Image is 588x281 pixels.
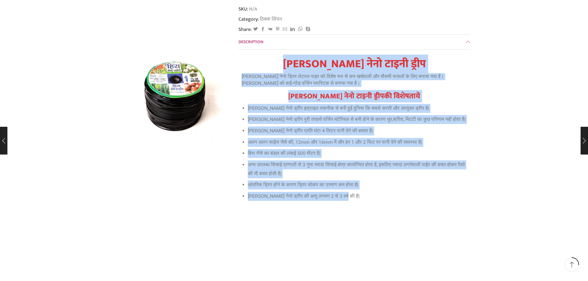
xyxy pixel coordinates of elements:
span: Share: [239,26,252,33]
strong: [PERSON_NAME] नेनो टाइनी ड्रीपकी विशेषताये [288,90,420,102]
li: [PERSON_NAME] नेनो ड्रीप इस्राइल तकनीक से बनी हुई दुनिया कि सबसे सस्ती और उपयुक्त ड्रीप है| [248,104,467,113]
span: SKU: [239,6,470,13]
strong: [PERSON_NAME] नेनो टाइनी ड्रीप [283,55,426,73]
span: N/A [248,6,257,13]
span: [PERSON_NAME] नेनो ड्रिप लेटरल पाइप को विशेष रूप से कम खर्चवाली और मौसमी फसलों के लिए बनाया गया ह... [242,73,444,86]
li: [PERSON_NAME] नेनो ड्रीप प्रति घंटा 4 लिटर पानी देने की क्षमता है| [248,126,467,135]
li: हिरा नॅनो का बंडल की लंबाई 500 मीटर है| [248,149,467,158]
li: अन्य उपलब्ध सिंचाई प्रणाली से 3 गुना ज्यादा सिंचाई क्षेत्र कार्यान्वित होता है, इसलिए ज्यादा लगने... [248,160,467,178]
a: Description [239,35,470,49]
li: आंतरिक ड्रिप होने के कारण ड्रिप चोकप का प्रमाण कम होता है| [248,180,467,189]
a: ठिबक सिंचन [259,15,282,23]
li: अलग अलग साईज जैसे की, 12mm और 16mm में और हर 1 और 2 फिट पर पानी देने की व्यवस्था है| [248,138,467,147]
li: [PERSON_NAME] नेनो ड्रीप की आयु लगभग 2 से 3 वर्ष की है| [248,192,467,201]
li: [PERSON_NAME] नेनो ड्रीप पुरी तरहसे वर्जिन मटेरियल से बनी होने के कारण धुप,बारिश, मिटटी का कुछ पर... [248,115,467,124]
span: Description [239,38,263,45]
span: Category: [239,16,282,23]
